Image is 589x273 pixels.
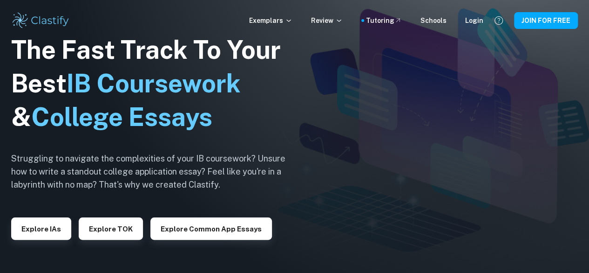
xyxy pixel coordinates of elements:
[249,15,292,26] p: Exemplars
[31,102,212,132] span: College Essays
[11,152,300,191] h6: Struggling to navigate the complexities of your IB coursework? Unsure how to write a standout col...
[420,15,447,26] a: Schools
[465,15,483,26] a: Login
[514,12,578,29] button: JOIN FOR FREE
[11,11,70,30] img: Clastify logo
[11,33,300,134] h1: The Fast Track To Your Best &
[67,69,241,98] span: IB Coursework
[491,13,507,28] button: Help and Feedback
[366,15,402,26] a: Tutoring
[150,217,272,240] button: Explore Common App essays
[150,224,272,233] a: Explore Common App essays
[79,217,143,240] button: Explore TOK
[79,224,143,233] a: Explore TOK
[11,224,71,233] a: Explore IAs
[311,15,343,26] p: Review
[11,217,71,240] button: Explore IAs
